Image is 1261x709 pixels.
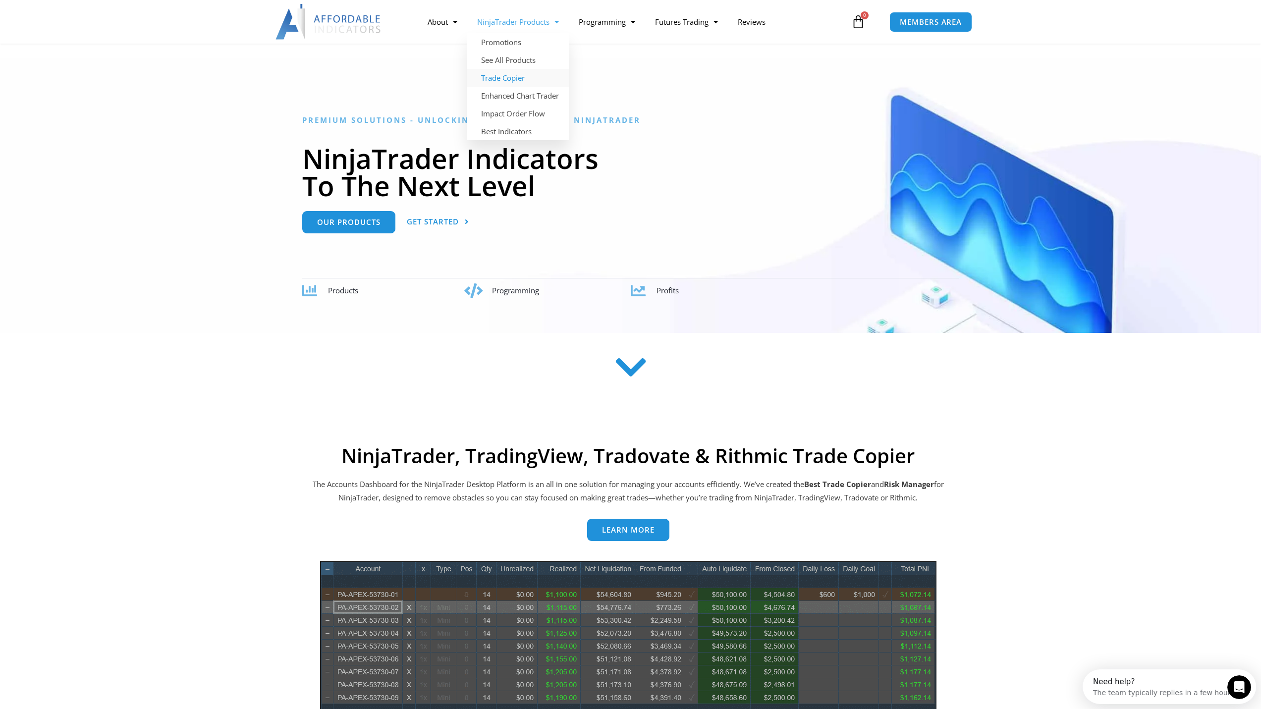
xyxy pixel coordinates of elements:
iframe: Intercom live chat discovery launcher [1083,669,1256,704]
h6: Premium Solutions - Unlocking the Potential in NinjaTrader [302,115,959,125]
img: LogoAI | Affordable Indicators – NinjaTrader [275,4,382,40]
a: MEMBERS AREA [889,12,972,32]
a: Promotions [467,33,569,51]
h1: NinjaTrader Indicators To The Next Level [302,145,959,199]
a: NinjaTrader Products [467,10,569,33]
a: Learn more [587,519,669,541]
a: Futures Trading [645,10,728,33]
a: Programming [569,10,645,33]
h2: NinjaTrader, TradingView, Tradovate & Rithmic Trade Copier [311,444,945,468]
div: Open Intercom Messenger [4,4,183,31]
a: Our Products [302,211,395,233]
a: Trade Copier [467,69,569,87]
iframe: Intercom live chat [1227,675,1251,699]
a: Impact Order Flow [467,105,569,122]
span: 0 [861,11,869,19]
span: Programming [492,285,539,295]
span: Our Products [317,218,381,226]
a: Enhanced Chart Trader [467,87,569,105]
a: 0 [836,7,880,36]
ul: NinjaTrader Products [467,33,569,140]
span: Get Started [407,218,459,225]
nav: Menu [418,10,849,33]
a: Best Indicators [467,122,569,140]
a: Get Started [407,211,469,233]
div: Need help? [10,8,154,16]
span: MEMBERS AREA [900,18,962,26]
p: The Accounts Dashboard for the NinjaTrader Desktop Platform is an all in one solution for managin... [311,478,945,505]
span: Profits [657,285,679,295]
span: Products [328,285,358,295]
a: See All Products [467,51,569,69]
strong: Risk Manager [884,479,934,489]
b: Best Trade Copier [804,479,871,489]
div: The team typically replies in a few hours. [10,16,154,27]
a: About [418,10,467,33]
span: Learn more [602,526,655,534]
a: Reviews [728,10,775,33]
